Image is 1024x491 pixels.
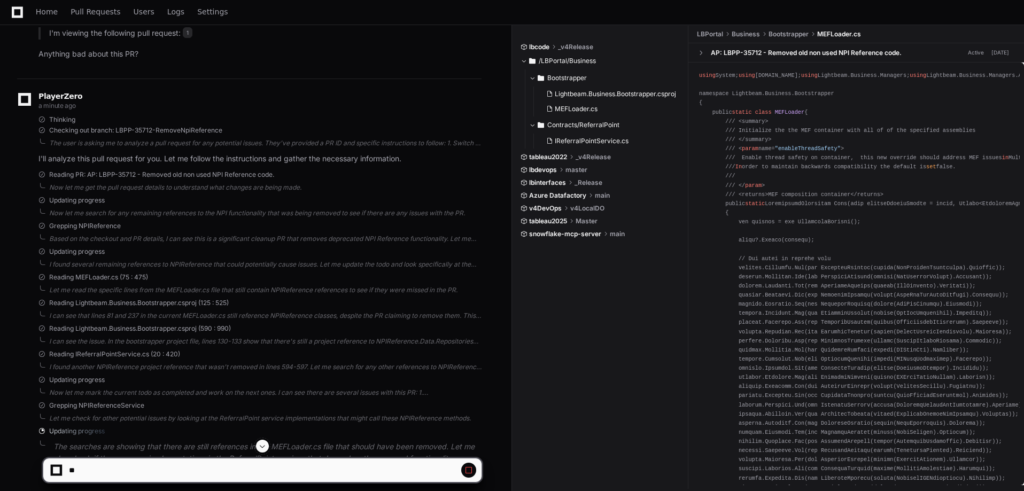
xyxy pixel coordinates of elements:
[36,9,58,15] span: Home
[529,178,566,187] span: lbinterfaces
[197,9,228,15] span: Settings
[576,217,598,225] span: Master
[49,196,105,205] span: Updating progress
[547,121,619,129] span: Contracts/ReferralPoint
[711,49,902,57] div: AP: LBPP-35712 - Removed old non used NPI Reference code.
[542,134,676,149] button: IReferralPointService.cs
[555,137,629,145] span: IReferralPointService.cs
[555,90,676,98] span: Lightbeam.Business.Bootstrapper.csproj
[595,191,610,200] span: main
[529,204,562,213] span: v4DevOps
[775,109,804,115] span: MEFLoader
[742,145,758,152] span: param
[565,166,587,174] span: master
[521,52,680,69] button: /LBPortal/Business
[49,209,482,217] div: Now let me search for any remaining references to the NPI functionality that was being removed to...
[38,153,482,165] p: I'll analyze this pull request for you. Let me follow the instructions and gather the necessary i...
[38,102,75,110] span: a minute ago
[49,126,222,135] span: Checking out branch: LBPP-35712-RemoveNpiReference
[697,30,723,38] span: LBPortal
[49,183,482,192] div: Now let me get the pull request details to understand what changes are being made.
[529,191,586,200] span: Azure Datafactory
[538,119,544,131] svg: Directory
[529,43,549,51] span: lbcode
[49,139,482,147] div: The user is asking me to analyze a pull request for any potential issues. They've provided a PR I...
[745,200,765,207] span: static
[910,72,926,79] span: using
[49,363,482,371] div: I found another NPIReference project reference that wasn't removed in lines 594-597. Let me searc...
[49,260,482,269] div: I found several remaining references to NPIReference that could potentially cause issues. Let me ...
[1002,154,1009,161] span: in
[735,163,742,170] span: In
[538,72,544,84] svg: Directory
[49,388,482,397] div: Now let me mark the current todo as completed and work on the next ones. I can see there are seve...
[555,105,598,113] span: MEFLoader.cs
[926,163,936,170] span: set
[49,273,148,282] span: Reading MEFLoader.cs (75 : 475)
[529,69,682,87] button: Bootstrapper
[576,153,611,161] span: _v4Release
[49,376,105,384] span: Updating progress
[49,286,482,294] div: Let me read the specific lines from the MEFLoader.cs file that still contain NPIReference referen...
[49,401,144,410] span: Grepping NPIReferenceService
[699,72,716,79] span: using
[570,204,604,213] span: v4LocalDO
[49,350,180,358] span: Reading IReferralPointService.cs (20 : 420)
[49,115,75,124] span: Thinking
[529,153,567,161] span: tableau2022
[38,48,482,60] p: Anything bad about this PR?
[775,145,841,152] span: "enableThreadSafety"
[745,182,762,189] span: param
[755,109,772,115] span: class
[529,116,682,134] button: Contracts/ReferralPoint
[49,337,482,346] div: I can see the issue. In the bootstrapper project file, lines 130-133 show that there's still a pr...
[732,30,760,38] span: Business
[49,247,105,256] span: Updating progress
[529,230,601,238] span: snowflake-mcp-server
[965,48,987,58] span: Active
[769,30,809,38] span: Bootstrapper
[542,102,676,116] button: MEFLoader.cs
[732,109,752,115] span: static
[529,217,567,225] span: tableau2025
[575,178,602,187] span: _Release
[183,27,192,38] span: 1
[547,74,587,82] span: Bootstrapper
[49,324,231,333] span: Reading Lightbeam.Business.Bootstrapper.csproj (590 : 990)
[134,9,154,15] span: Users
[49,27,482,40] p: I'm viewing the following pull request:
[739,72,755,79] span: using
[539,57,596,65] span: /LBPortal/Business
[558,43,593,51] span: _v4Release
[991,49,1009,57] div: [DATE]
[49,170,274,179] span: Reading PR: AP: LBPP-35712 - Removed old non used NPI Reference code.
[71,9,120,15] span: Pull Requests
[49,427,105,435] span: Updating progress
[529,54,536,67] svg: Directory
[801,72,818,79] span: using
[167,9,184,15] span: Logs
[49,414,482,423] div: Let me check for other potential issues by looking at the ReferralPoint service implementations t...
[529,166,557,174] span: lbdevops
[49,311,482,320] div: I can see that lines 81 and 237 in the current MEFLoader.cs still reference NPIReference classes,...
[49,299,229,307] span: Reading Lightbeam.Business.Bootstrapper.csproj (125 : 525)
[817,30,861,38] span: MEFLoader.cs
[542,87,676,102] button: Lightbeam.Business.Bootstrapper.csproj
[49,235,482,243] div: Based on the checkout and PR details, I can see this is a significant cleanup PR that removes dep...
[610,230,625,238] span: main
[49,222,121,230] span: Grepping NPIReference
[38,93,82,99] span: PlayerZero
